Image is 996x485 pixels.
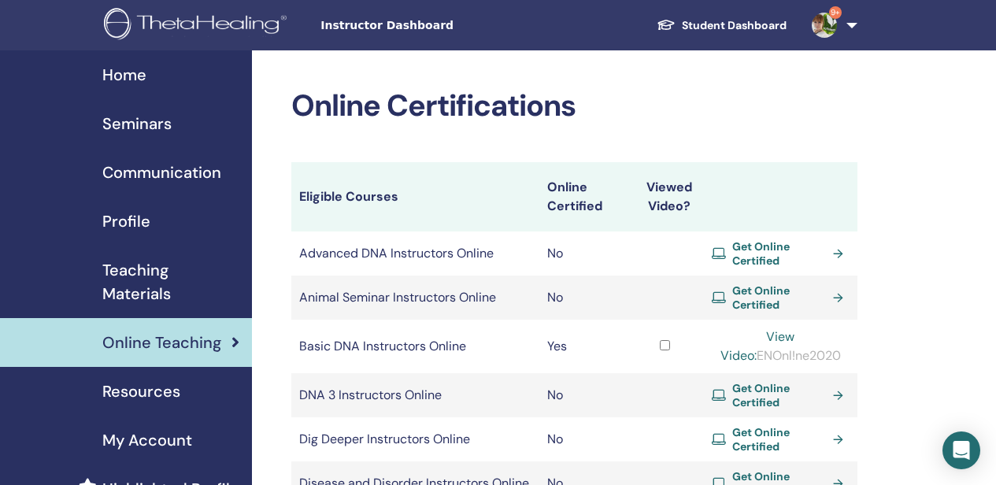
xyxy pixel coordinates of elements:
[102,258,239,305] span: Teaching Materials
[626,162,704,231] th: Viewed Video?
[644,11,799,40] a: Student Dashboard
[102,209,150,233] span: Profile
[291,276,539,320] td: Animal Seminar Instructors Online
[539,373,626,417] td: No
[712,239,850,268] a: Get Online Certified
[829,6,842,19] span: 9+
[712,381,850,409] a: Get Online Certified
[104,8,292,43] img: logo.png
[291,162,539,231] th: Eligible Courses
[712,283,850,312] a: Get Online Certified
[732,381,827,409] span: Get Online Certified
[102,379,180,403] span: Resources
[732,239,827,268] span: Get Online Certified
[732,425,827,454] span: Get Online Certified
[102,63,146,87] span: Home
[539,320,626,373] td: Yes
[102,112,172,135] span: Seminars
[291,417,539,461] td: Dig Deeper Instructors Online
[712,425,850,454] a: Get Online Certified
[720,328,795,364] a: View Video:
[942,431,980,469] div: Open Intercom Messenger
[539,162,626,231] th: Online Certified
[102,331,221,354] span: Online Teaching
[539,276,626,320] td: No
[539,231,626,276] td: No
[732,283,827,312] span: Get Online Certified
[291,373,539,417] td: DNA 3 Instructors Online
[102,428,192,452] span: My Account
[320,17,557,34] span: Instructor Dashboard
[712,328,850,365] div: ENOnl!ne2020
[102,161,221,184] span: Communication
[291,88,857,124] h2: Online Certifications
[539,417,626,461] td: No
[812,13,837,38] img: default.jpg
[657,18,676,31] img: graduation-cap-white.svg
[291,320,539,373] td: Basic DNA Instructors Online
[291,231,539,276] td: Advanced DNA Instructors Online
